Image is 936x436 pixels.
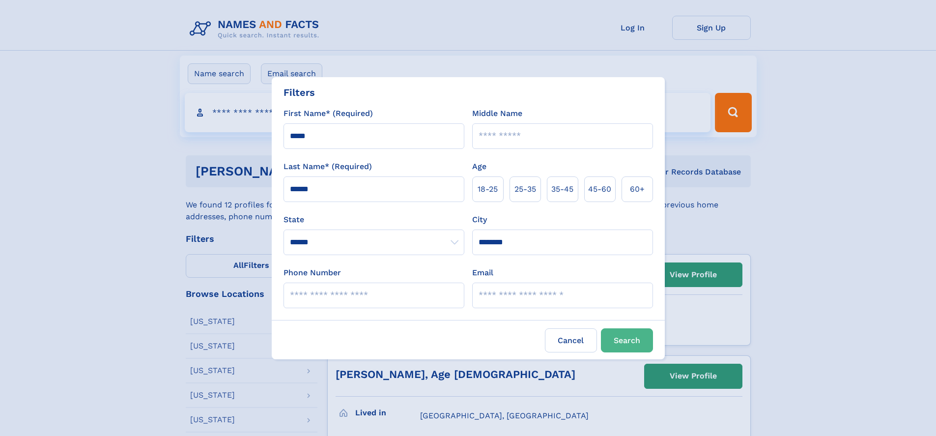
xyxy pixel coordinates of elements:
label: Middle Name [472,108,522,119]
label: Email [472,267,493,279]
label: Phone Number [284,267,341,279]
label: First Name* (Required) [284,108,373,119]
button: Search [601,328,653,352]
span: 35‑45 [551,183,573,195]
label: State [284,214,464,226]
span: 18‑25 [478,183,498,195]
label: City [472,214,487,226]
label: Age [472,161,486,173]
div: Filters [284,85,315,100]
span: 60+ [630,183,645,195]
span: 45‑60 [588,183,611,195]
label: Cancel [545,328,597,352]
label: Last Name* (Required) [284,161,372,173]
span: 25‑35 [514,183,536,195]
